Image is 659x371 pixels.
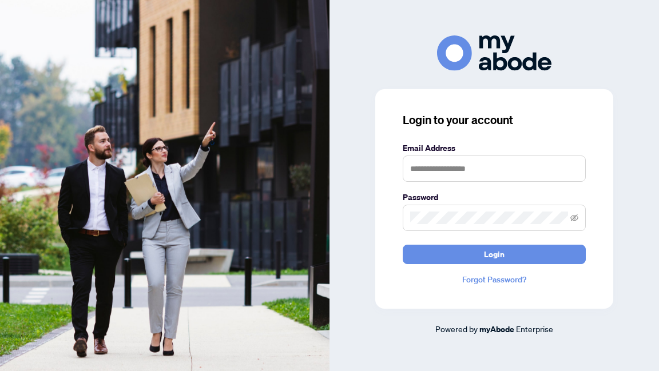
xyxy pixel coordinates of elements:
button: Login [403,245,586,264]
span: Powered by [435,324,478,334]
span: Login [484,245,505,264]
h3: Login to your account [403,112,586,128]
label: Password [403,191,586,204]
label: Email Address [403,142,586,154]
img: ma-logo [437,35,551,70]
span: eye-invisible [570,214,578,222]
a: myAbode [479,323,514,336]
a: Forgot Password? [403,273,586,286]
span: Enterprise [516,324,553,334]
